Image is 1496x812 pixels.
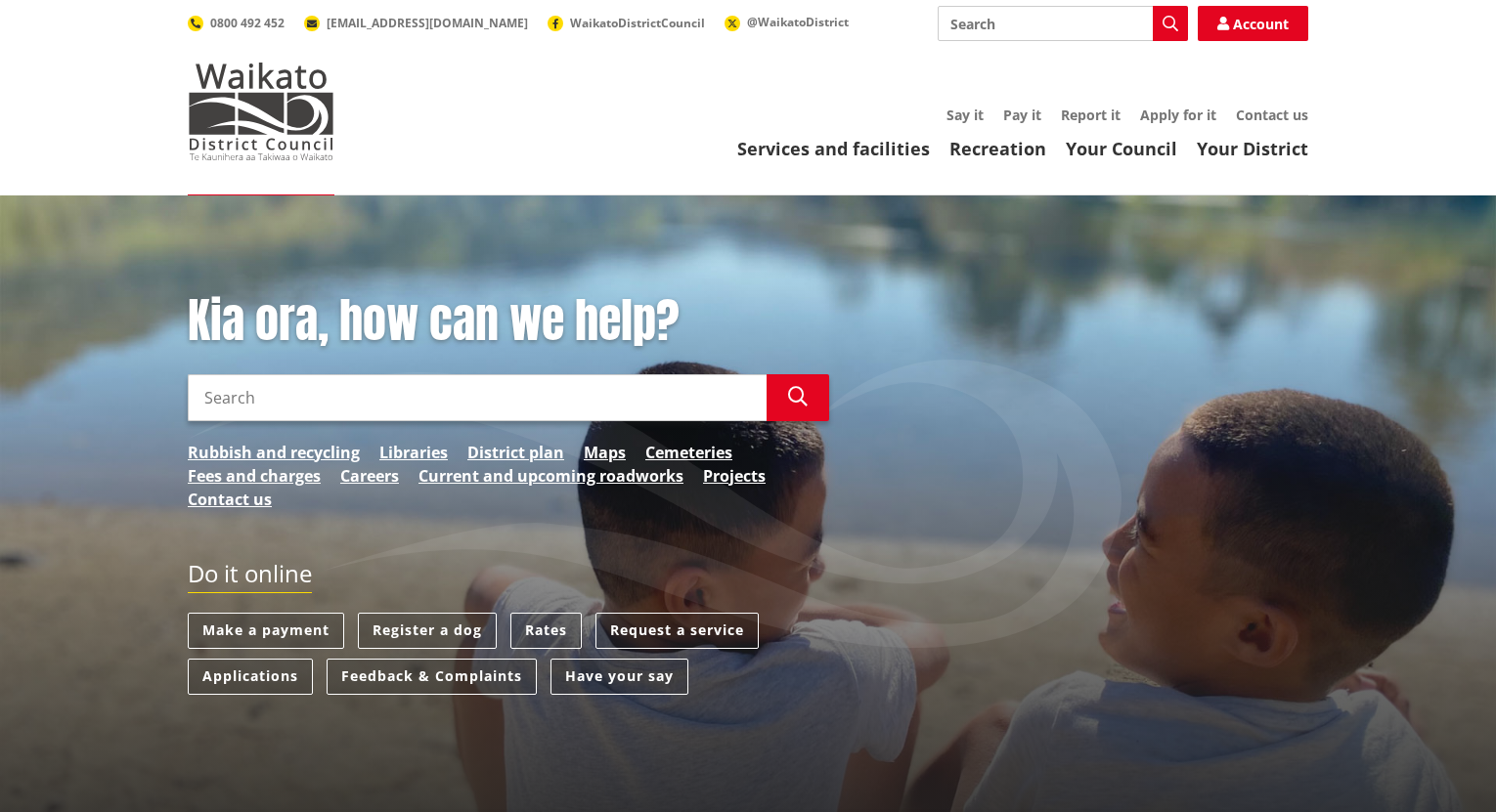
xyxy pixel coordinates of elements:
[188,464,321,488] a: Fees and charges
[550,659,688,695] a: Have your say
[379,441,448,464] a: Libraries
[584,441,626,464] a: Maps
[510,613,582,649] a: Rates
[1197,137,1308,160] a: Your District
[188,441,360,464] a: Rubbish and recycling
[949,137,1046,160] a: Recreation
[188,293,829,350] h1: Kia ora, how can we help?
[1140,106,1216,124] a: Apply for it
[1198,6,1308,41] a: Account
[1003,106,1041,124] a: Pay it
[188,488,272,511] a: Contact us
[188,15,285,31] a: 0800 492 452
[188,374,767,421] input: Search input
[188,560,312,594] h2: Do it online
[358,613,497,649] a: Register a dog
[1066,137,1177,160] a: Your Council
[703,464,766,488] a: Projects
[327,659,537,695] a: Feedback & Complaints
[327,15,528,31] span: [EMAIL_ADDRESS][DOMAIN_NAME]
[467,441,564,464] a: District plan
[188,659,313,695] a: Applications
[340,464,399,488] a: Careers
[188,63,334,160] img: Waikato District Council - Te Kaunihera aa Takiwaa o Waikato
[418,464,683,488] a: Current and upcoming roadworks
[737,137,930,160] a: Services and facilities
[570,15,705,31] span: WaikatoDistrictCouncil
[1236,106,1308,124] a: Contact us
[938,6,1188,41] input: Search input
[1061,106,1121,124] a: Report it
[946,106,984,124] a: Say it
[725,14,849,30] a: @WaikatoDistrict
[645,441,732,464] a: Cemeteries
[595,613,759,649] a: Request a service
[188,613,344,649] a: Make a payment
[304,15,528,31] a: [EMAIL_ADDRESS][DOMAIN_NAME]
[548,15,705,31] a: WaikatoDistrictCouncil
[747,14,849,30] span: @WaikatoDistrict
[210,15,285,31] span: 0800 492 452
